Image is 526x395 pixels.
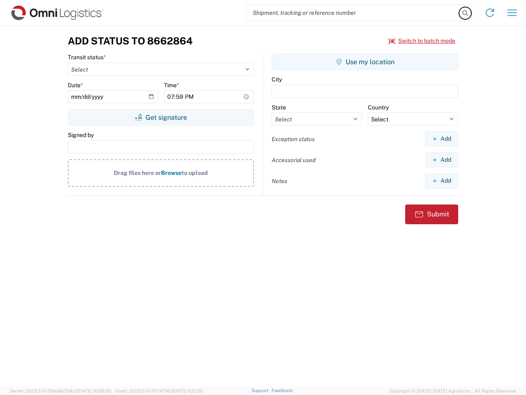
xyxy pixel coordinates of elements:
[272,76,282,83] label: City
[68,131,94,139] label: Signed by
[272,135,315,143] label: Exception status
[425,173,458,188] button: Add
[272,388,293,393] a: Feedback
[425,152,458,167] button: Add
[272,177,287,185] label: Notes
[272,156,316,164] label: Accessorial used
[68,109,254,125] button: Get signature
[368,104,389,111] label: Country
[115,388,203,393] span: Client: 2025.21.0-7d7479b
[10,388,111,393] span: Server: 2025.21.0-769a9a7b8c3
[247,5,459,21] input: Shipment, tracking or reference number
[68,35,193,47] h3: Add Status to 8662864
[164,81,179,89] label: Time
[161,170,182,176] span: Browse
[78,388,111,393] span: [DATE] 10:09:35
[272,53,458,70] button: Use my location
[405,204,458,224] button: Submit
[182,170,208,176] span: to upload
[425,131,458,146] button: Add
[390,387,516,395] span: Copyright © [DATE]-[DATE] Agistix Inc., All Rights Reserved
[68,81,83,89] label: Date
[272,104,286,111] label: State
[68,53,106,61] label: Transit status
[114,170,161,176] span: Drag files here or
[251,388,272,393] a: Support
[388,34,455,48] button: Switch to batch mode
[171,388,203,393] span: [DATE] 11:37:29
